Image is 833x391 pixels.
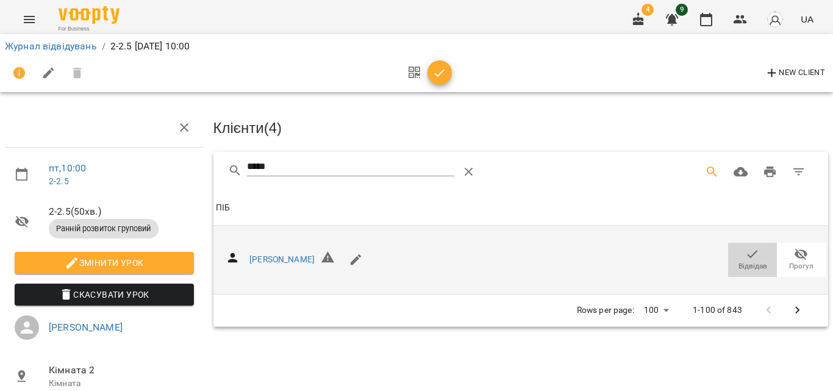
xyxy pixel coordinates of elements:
[738,261,767,271] span: Відвідав
[24,287,184,302] span: Скасувати Урок
[321,250,335,270] h6: Невірний формат телефону ${ phone }
[726,157,756,187] button: Завантажити CSV
[213,152,829,191] div: Table Toolbar
[24,256,184,270] span: Змінити урок
[642,4,654,16] span: 4
[676,4,688,16] span: 9
[5,39,828,54] nav: breadcrumb
[756,157,785,187] button: Друк
[15,284,194,306] button: Скасувати Урок
[49,204,194,219] span: 2-2.5 ( 50 хв. )
[49,223,159,234] span: Ранній розвиток груповий
[783,296,812,325] button: Next Page
[577,304,634,317] p: Rows per page:
[765,66,825,81] span: New Client
[15,252,194,274] button: Змінити урок
[59,6,120,24] img: Voopty Logo
[789,261,813,271] span: Прогул
[784,157,813,187] button: Фільтр
[777,243,826,277] button: Прогул
[49,363,194,378] span: Кімната 2
[762,63,828,83] button: New Client
[216,201,826,215] span: ПІБ
[216,201,230,215] div: Sort
[49,378,194,390] p: Кімната
[15,5,44,34] button: Menu
[102,39,105,54] li: /
[49,162,86,174] a: пт , 10:00
[693,304,742,317] p: 1-100 of 843
[801,13,813,26] span: UA
[639,301,673,319] div: 100
[796,8,818,30] button: UA
[247,157,454,177] input: Search
[728,243,777,277] button: Відвідав
[49,176,69,186] a: 2-2.5
[698,157,727,187] button: Search
[110,39,190,54] p: 2-2.5 [DATE] 10:00
[59,25,120,33] span: For Business
[213,120,829,136] h3: Клієнти ( 4 )
[249,254,315,264] a: [PERSON_NAME]
[49,321,123,333] a: [PERSON_NAME]
[5,40,97,52] a: Журнал відвідувань
[767,11,784,28] img: avatar_s.png
[216,201,230,215] div: ПІБ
